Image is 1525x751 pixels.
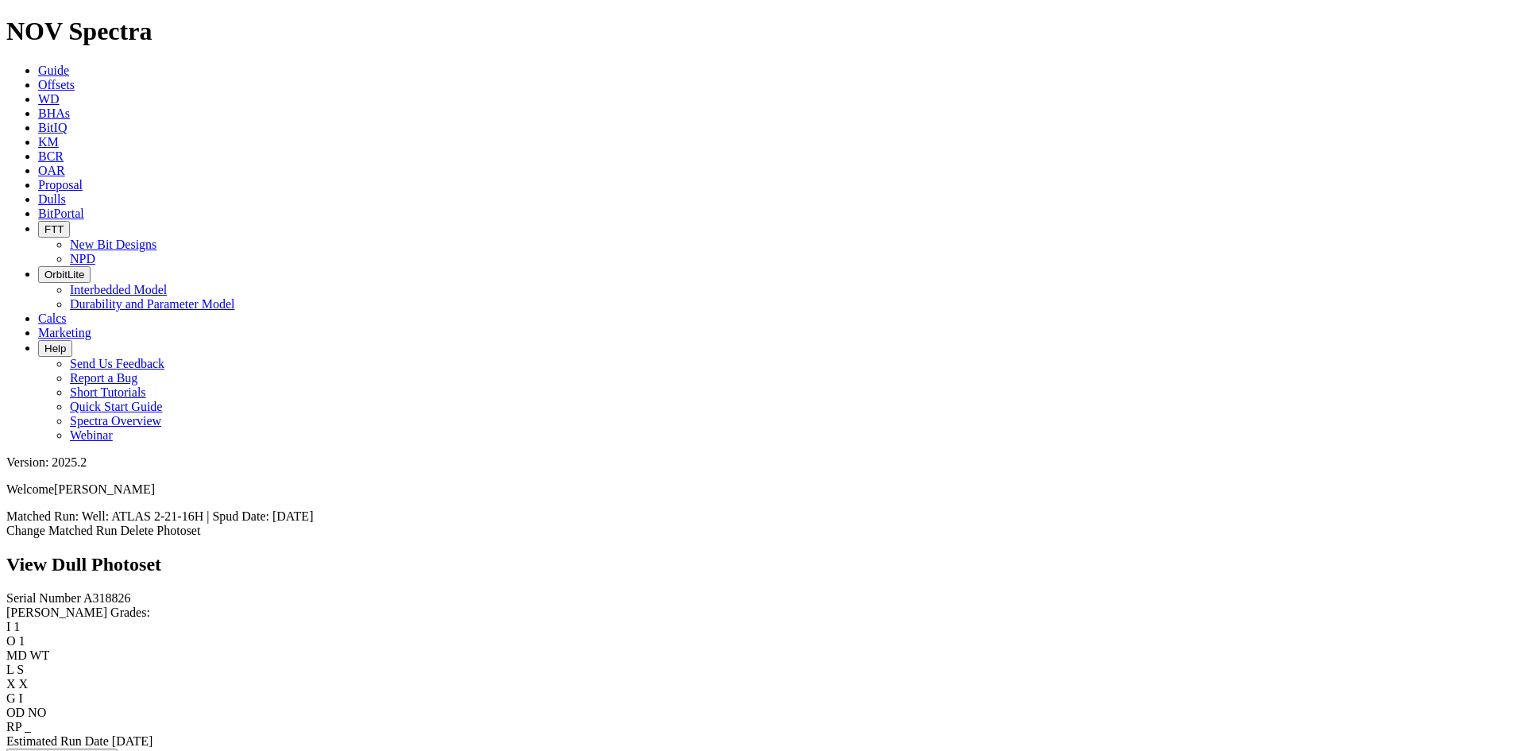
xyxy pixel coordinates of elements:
[38,312,67,325] a: Calcs
[19,691,23,705] span: I
[70,357,164,370] a: Send Us Feedback
[112,734,153,748] span: [DATE]
[38,106,70,120] a: BHAs
[28,706,46,719] span: NO
[6,734,109,748] label: Estimated Run Date
[19,634,25,648] span: 1
[70,414,161,428] a: Spectra Overview
[19,677,29,691] span: X
[38,78,75,91] a: Offsets
[38,326,91,339] a: Marketing
[38,121,67,134] a: BitIQ
[6,620,10,633] label: I
[6,706,25,719] label: OD
[6,482,1519,497] p: Welcome
[70,371,137,385] a: Report a Bug
[70,385,146,399] a: Short Tutorials
[6,591,81,605] label: Serial Number
[83,591,131,605] span: A318826
[38,164,65,177] a: OAR
[6,524,118,537] a: Change Matched Run
[38,178,83,192] a: Proposal
[44,223,64,235] span: FTT
[44,343,66,354] span: Help
[14,620,20,633] span: 1
[6,634,16,648] label: O
[38,64,69,77] a: Guide
[38,192,66,206] a: Dulls
[70,400,162,413] a: Quick Start Guide
[6,648,27,662] label: MD
[25,720,31,734] span: _
[6,509,79,523] span: Matched Run:
[121,524,201,537] a: Delete Photoset
[6,455,1519,470] div: Version: 2025.2
[6,720,21,734] label: RP
[70,297,235,311] a: Durability and Parameter Model
[6,606,1519,620] div: [PERSON_NAME] Grades:
[70,428,113,442] a: Webinar
[6,663,14,676] label: L
[38,135,59,149] a: KM
[38,92,60,106] a: WD
[6,691,16,705] label: G
[44,269,84,281] span: OrbitLite
[6,677,16,691] label: X
[54,482,155,496] span: [PERSON_NAME]
[38,207,84,220] a: BitPortal
[38,340,72,357] button: Help
[70,252,95,265] a: NPD
[6,554,1519,575] h2: View Dull Photoset
[82,509,314,523] span: Well: ATLAS 2-21-16H | Spud Date: [DATE]
[38,149,64,163] a: BCR
[70,283,167,296] a: Interbedded Model
[70,238,156,251] a: New Bit Designs
[38,266,91,283] button: OrbitLite
[30,648,50,662] span: WT
[17,663,24,676] span: S
[6,17,1519,46] h1: NOV Spectra
[38,221,70,238] button: FTT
